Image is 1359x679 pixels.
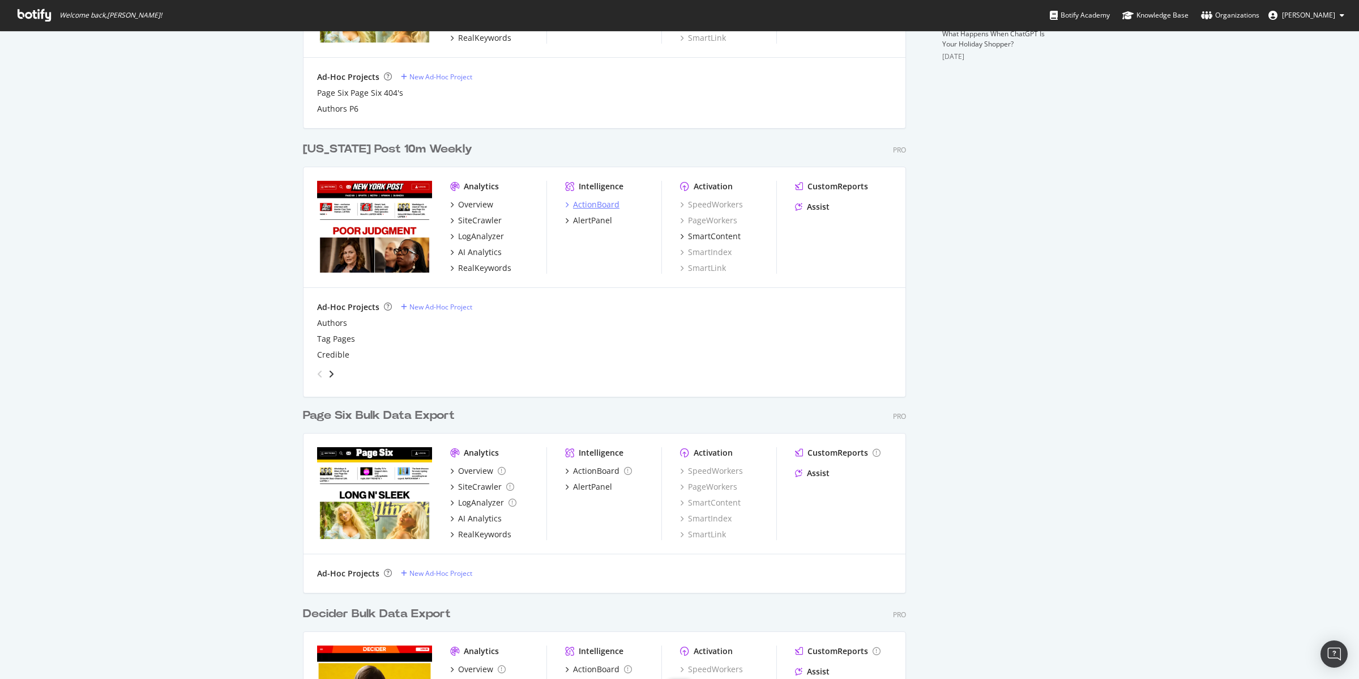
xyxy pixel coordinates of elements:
[573,465,619,477] div: ActionBoard
[893,411,906,421] div: Pro
[317,317,347,329] a: Authors
[458,513,502,524] div: AI Analytics
[303,408,455,424] div: Page Six Bulk Data Export
[317,333,355,345] a: Tag Pages
[450,247,502,258] a: AI Analytics
[450,262,511,274] a: RealKeywords
[688,231,741,242] div: SmartContent
[450,513,502,524] a: AI Analytics
[1320,640,1348,668] div: Open Intercom Messenger
[317,87,403,99] a: Page Six Page Six 404's
[317,447,432,539] img: pagesixsecondary.com
[680,513,732,524] a: SmartIndex
[680,262,726,274] div: SmartLink
[680,247,732,258] a: SmartIndex
[579,447,623,459] div: Intelligence
[565,481,612,493] a: AlertPanel
[1282,10,1335,20] span: Brendan O'Connell
[795,201,830,213] a: Assist
[327,368,335,380] div: angle-right
[450,481,514,493] a: SiteCrawler
[401,72,472,82] a: New Ad-Hoc Project
[409,302,472,312] div: New Ad-Hoc Project
[680,497,741,508] div: SmartContent
[795,181,868,192] a: CustomReports
[795,666,830,677] a: Assist
[409,72,472,82] div: New Ad-Hoc Project
[303,141,477,158] a: [US_STATE] Post 10m Weekly
[450,664,506,675] a: Overview
[458,215,502,226] div: SiteCrawler
[680,529,726,540] a: SmartLink
[464,447,499,459] div: Analytics
[464,646,499,657] div: Analytics
[680,481,737,493] a: PageWorkers
[458,231,504,242] div: LogAnalyzer
[680,215,737,226] a: PageWorkers
[458,664,493,675] div: Overview
[942,29,1045,49] a: What Happens When ChatGPT Is Your Holiday Shopper?
[450,215,502,226] a: SiteCrawler
[458,262,511,274] div: RealKeywords
[409,568,472,578] div: New Ad-Hoc Project
[807,201,830,213] div: Assist
[313,365,327,383] div: angle-left
[1201,10,1259,21] div: Organizations
[807,447,868,459] div: CustomReports
[317,103,358,114] a: Authors P6
[795,468,830,479] a: Assist
[450,231,504,242] a: LogAnalyzer
[694,646,733,657] div: Activation
[807,646,868,657] div: CustomReports
[303,141,472,158] div: [US_STATE] Post 10m Weekly
[401,302,472,312] a: New Ad-Hoc Project
[795,646,881,657] a: CustomReports
[680,199,743,210] a: SpeedWorkers
[565,465,632,477] a: ActionBoard
[680,32,726,44] a: SmartLink
[464,181,499,192] div: Analytics
[565,215,612,226] a: AlertPanel
[450,32,511,44] a: RealKeywords
[450,199,493,210] a: Overview
[942,52,1056,62] div: [DATE]
[579,181,623,192] div: Intelligence
[807,468,830,479] div: Assist
[303,606,455,622] a: Decider Bulk Data Export
[450,497,516,508] a: LogAnalyzer
[450,529,511,540] a: RealKeywords
[317,302,379,313] div: Ad-Hoc Projects
[565,199,619,210] a: ActionBoard
[807,666,830,677] div: Assist
[565,664,632,675] a: ActionBoard
[317,181,432,273] img: www.Nypost.com
[458,481,502,493] div: SiteCrawler
[1122,10,1189,21] div: Knowledge Base
[458,497,504,508] div: LogAnalyzer
[579,646,623,657] div: Intelligence
[680,664,743,675] a: SpeedWorkers
[795,447,881,459] a: CustomReports
[694,447,733,459] div: Activation
[303,606,451,622] div: Decider Bulk Data Export
[450,465,506,477] a: Overview
[458,465,493,477] div: Overview
[573,481,612,493] div: AlertPanel
[680,231,741,242] a: SmartContent
[317,71,379,83] div: Ad-Hoc Projects
[573,199,619,210] div: ActionBoard
[680,465,743,477] a: SpeedWorkers
[59,11,162,20] span: Welcome back, [PERSON_NAME] !
[458,199,493,210] div: Overview
[458,529,511,540] div: RealKeywords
